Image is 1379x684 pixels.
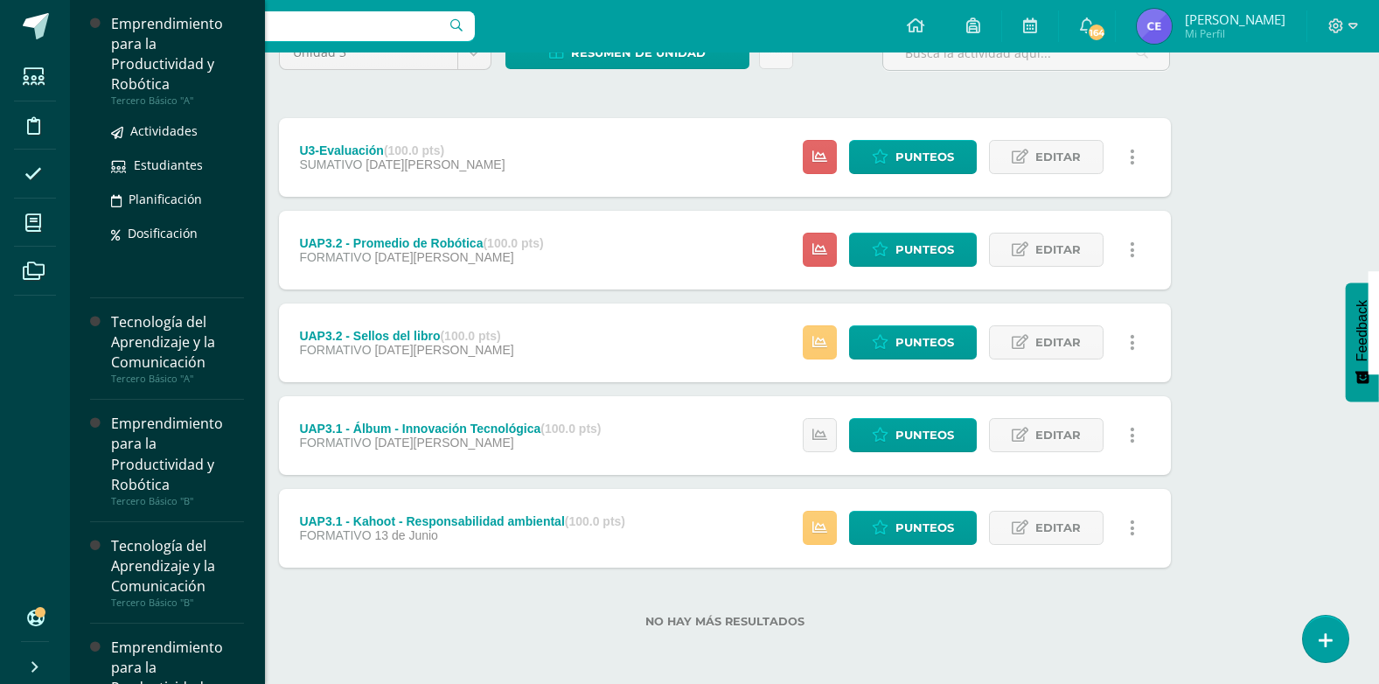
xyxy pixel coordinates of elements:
[111,597,244,609] div: Tercero Básico "B"
[111,223,244,243] a: Dosificación
[895,512,954,544] span: Punteos
[111,14,244,107] a: Emprendimiento para la Productividad y RobóticaTercero Básico "A"
[1346,283,1379,401] button: Feedback - Mostrar encuesta
[111,94,244,107] div: Tercero Básico "A"
[1035,419,1081,451] span: Editar
[1035,234,1081,266] span: Editar
[111,155,244,175] a: Estudiantes
[111,189,244,209] a: Planificación
[1035,512,1081,544] span: Editar
[111,14,244,94] div: Emprendimiento para la Productividad y Robótica
[111,536,244,597] div: Tecnología del Aprendizaje y la Comunicación
[540,422,601,436] strong: (100.0 pts)
[565,514,625,528] strong: (100.0 pts)
[1035,326,1081,359] span: Editar
[1035,141,1081,173] span: Editar
[849,233,977,267] a: Punteos
[299,329,513,343] div: UAP3.2 - Sellos del libro
[111,414,244,494] div: Emprendimiento para la Productividad y Robótica
[374,343,513,357] span: [DATE][PERSON_NAME]
[849,140,977,174] a: Punteos
[129,191,202,207] span: Planificación
[134,157,203,173] span: Estudiantes
[299,514,625,528] div: UAP3.1 - Kahoot - Responsabilidad ambiental
[1355,300,1370,361] span: Feedback
[895,419,954,451] span: Punteos
[111,373,244,385] div: Tercero Básico "A"
[440,329,500,343] strong: (100.0 pts)
[111,312,244,385] a: Tecnología del Aprendizaje y la ComunicaciónTercero Básico "A"
[483,236,543,250] strong: (100.0 pts)
[279,615,1171,628] label: No hay más resultados
[366,157,505,171] span: [DATE][PERSON_NAME]
[895,234,954,266] span: Punteos
[571,37,706,69] span: Resumen de unidad
[1087,23,1106,42] span: 164
[374,528,437,542] span: 13 de Junio
[374,250,513,264] span: [DATE][PERSON_NAME]
[111,495,244,507] div: Tercero Básico "B"
[81,11,475,41] input: Busca un usuario...
[111,312,244,373] div: Tecnología del Aprendizaje y la Comunicación
[299,422,601,436] div: UAP3.1 - Álbum - Innovación Tecnológica
[111,121,244,141] a: Actividades
[895,141,954,173] span: Punteos
[849,325,977,359] a: Punteos
[130,122,198,139] span: Actividades
[299,236,543,250] div: UAP3.2 - Promedio de Robótica
[299,436,371,450] span: FORMATIVO
[374,436,513,450] span: [DATE][PERSON_NAME]
[1185,10,1285,28] span: [PERSON_NAME]
[128,225,198,241] span: Dosificación
[299,528,371,542] span: FORMATIVO
[111,536,244,609] a: Tecnología del Aprendizaje y la ComunicaciónTercero Básico "B"
[299,143,505,157] div: U3-Evaluación
[111,414,244,506] a: Emprendimiento para la Productividad y RobóticaTercero Básico "B"
[895,326,954,359] span: Punteos
[299,343,371,357] span: FORMATIVO
[299,250,371,264] span: FORMATIVO
[849,418,977,452] a: Punteos
[883,36,1169,70] input: Busca la actividad aquí...
[299,157,362,171] span: SUMATIVO
[849,511,977,545] a: Punteos
[384,143,444,157] strong: (100.0 pts)
[1185,26,1285,41] span: Mi Perfil
[1137,9,1172,44] img: fbc77e7ba2dbfe8c3cc20f57a9f437ef.png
